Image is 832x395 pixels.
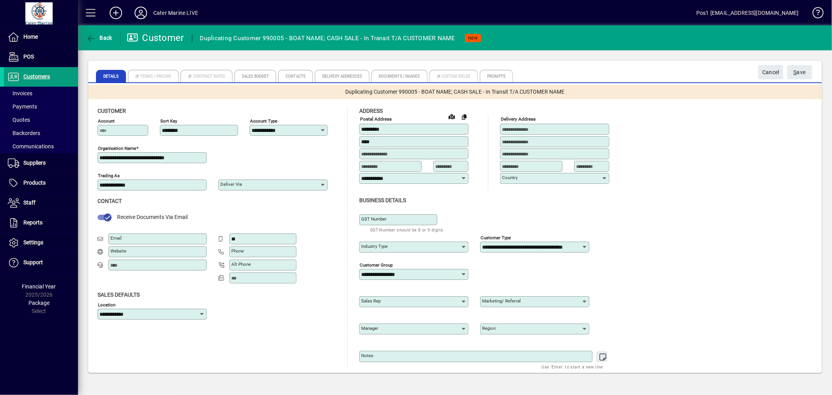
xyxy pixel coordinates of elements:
[445,110,458,123] a: View on map
[127,32,184,44] div: Customer
[502,175,518,180] mat-label: Country
[762,66,779,79] span: Cancel
[200,32,455,44] div: Duplicating Customer 990005 - BOAT NAME; CASH SALE - In Transit T/A CUSTOMER NAME
[231,262,251,267] mat-label: Alt Phone
[98,108,126,114] span: Customer
[22,283,56,290] span: Financial Year
[23,53,34,60] span: POS
[794,66,806,79] span: ave
[98,302,115,307] mat-label: Location
[23,219,43,226] span: Reports
[98,173,120,178] mat-label: Trading as
[361,353,373,358] mat-label: Notes
[370,225,443,234] mat-hint: GST Number should be 8 or 9 digits
[4,47,78,67] a: POS
[23,160,46,166] span: Suppliers
[103,6,128,20] button: Add
[4,213,78,233] a: Reports
[128,6,153,20] button: Profile
[86,35,112,41] span: Back
[4,126,78,140] a: Backorders
[8,143,54,149] span: Communications
[361,244,388,249] mat-label: Industry type
[542,362,603,371] mat-hint: Use 'Enter' to start a new line
[8,90,32,96] span: Invoices
[98,146,136,151] mat-label: Organisation name
[23,34,38,40] span: Home
[98,198,122,204] span: Contact
[23,180,46,186] span: Products
[23,259,43,265] span: Support
[23,199,35,206] span: Staff
[4,173,78,193] a: Products
[4,100,78,113] a: Payments
[361,298,381,304] mat-label: Sales rep
[359,197,406,203] span: Business details
[8,103,37,110] span: Payments
[346,88,565,96] span: Duplicating Customer 990005 - BOAT NAME; CASH SALE - In Transit T/A CUSTOMER NAME
[482,298,521,304] mat-label: Marketing/ Referral
[696,7,799,19] div: Pos1 [EMAIL_ADDRESS][DOMAIN_NAME]
[458,110,470,123] button: Copy to Delivery address
[98,118,115,124] mat-label: Account
[160,118,177,124] mat-label: Sort key
[8,117,30,123] span: Quotes
[361,216,387,222] mat-label: GST Number
[4,140,78,153] a: Communications
[110,235,122,241] mat-label: Email
[220,181,242,187] mat-label: Deliver via
[84,31,114,45] button: Back
[481,235,511,240] mat-label: Customer type
[794,69,797,75] span: S
[4,27,78,47] a: Home
[360,262,393,267] mat-label: Customer group
[153,7,198,19] div: Cater Marine LIVE
[28,300,50,306] span: Package
[4,233,78,253] a: Settings
[807,2,822,27] a: Knowledge Base
[250,118,277,124] mat-label: Account Type
[359,108,383,114] span: Address
[117,214,188,220] span: Receive Documents Via Email
[482,326,496,331] mat-label: Region
[787,65,812,79] button: Save
[4,193,78,213] a: Staff
[110,248,126,254] mat-label: Website
[231,248,244,254] mat-label: Phone
[23,239,43,246] span: Settings
[4,153,78,173] a: Suppliers
[4,253,78,272] a: Support
[4,113,78,126] a: Quotes
[361,326,378,331] mat-label: Manager
[78,31,121,45] app-page-header-button: Back
[8,130,40,136] span: Backorders
[23,73,50,80] span: Customers
[98,292,140,298] span: Sales defaults
[468,36,478,41] span: NEW
[758,65,783,79] button: Cancel
[4,87,78,100] a: Invoices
